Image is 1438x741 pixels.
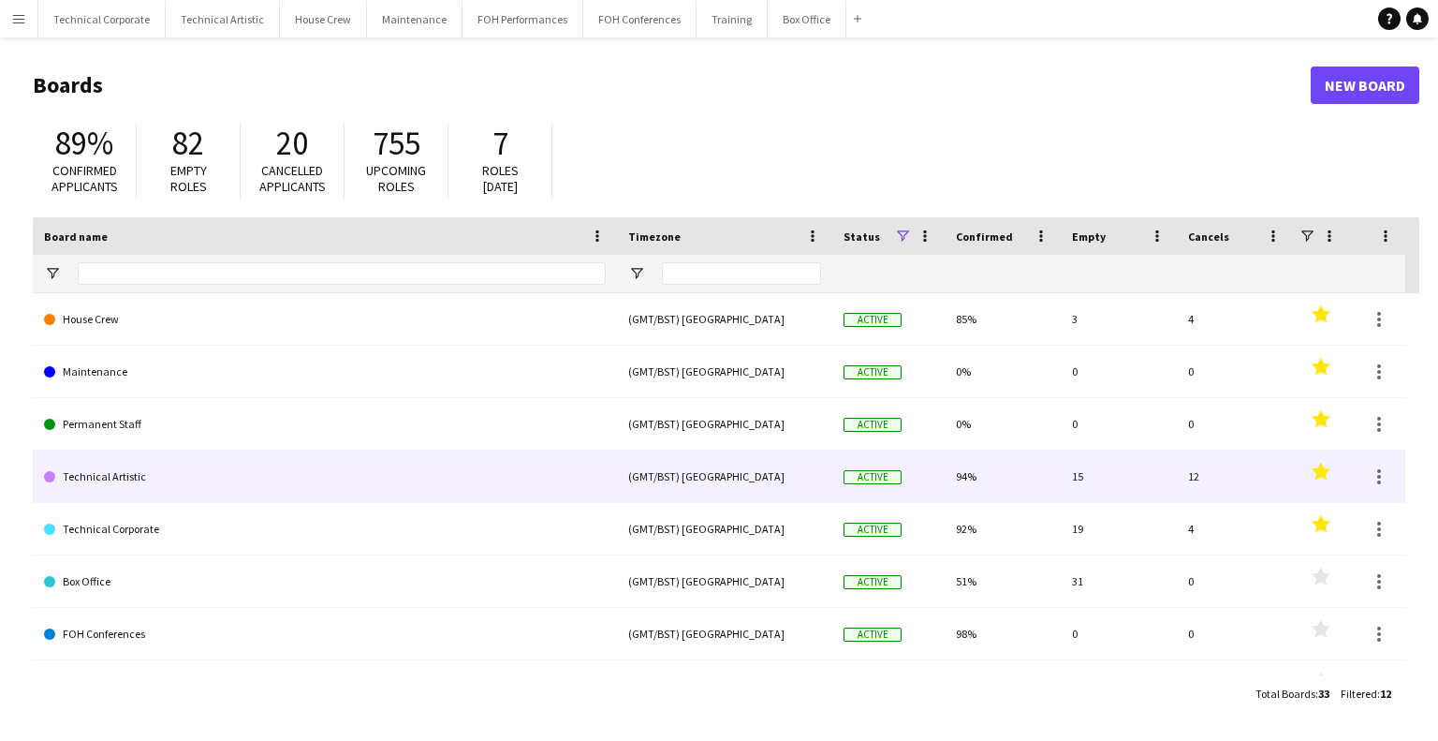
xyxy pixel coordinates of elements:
div: (GMT/BST) [GEOGRAPHIC_DATA] [617,608,832,659]
button: Technical Corporate [38,1,166,37]
a: New Board [1311,67,1419,104]
div: 0 [1061,608,1177,659]
span: Empty [1072,230,1106,244]
span: Board name [44,230,108,244]
div: 98% [945,608,1061,659]
div: 0 [1177,608,1293,659]
div: (GMT/BST) [GEOGRAPHIC_DATA] [617,293,832,345]
div: 14 [1061,660,1177,712]
div: 12 [1177,451,1293,502]
a: House Crew [44,293,606,346]
div: : [1255,675,1329,712]
div: 0 [1177,556,1293,607]
div: (GMT/BST) [GEOGRAPHIC_DATA] [617,346,832,397]
button: Open Filter Menu [628,265,645,282]
span: Active [844,523,902,537]
button: Open Filter Menu [44,265,61,282]
a: Permanent Staff [44,398,606,451]
div: 0% [945,346,1061,397]
span: 20 [276,123,308,164]
span: Confirmed [956,230,1013,244]
input: Board name Filter Input [78,262,606,285]
div: 0 [1061,398,1177,450]
div: 85% [945,293,1061,345]
span: 755 [373,123,420,164]
div: 4 [1177,293,1293,345]
span: Total Boards [1255,687,1315,701]
div: 51% [945,556,1061,607]
span: 89% [55,123,113,164]
span: Active [844,575,902,589]
div: (GMT/BST) [GEOGRAPHIC_DATA] [617,660,832,712]
div: 94% [945,451,1061,502]
span: Filtered [1341,687,1377,701]
button: House Crew [280,1,367,37]
div: 3 [1061,293,1177,345]
h1: Boards [33,71,1311,99]
button: FOH Conferences [583,1,697,37]
button: Technical Artistic [166,1,280,37]
div: 0 [1061,346,1177,397]
a: Technical Corporate [44,503,606,556]
span: 82 [172,123,204,164]
span: Active [844,313,902,327]
div: 0 [1177,398,1293,450]
a: Box Office [44,556,606,608]
div: 31 [1061,556,1177,607]
span: 12 [1380,687,1391,701]
span: Cancelled applicants [259,162,326,195]
span: Active [844,470,902,484]
div: 0 [1177,346,1293,397]
span: Upcoming roles [366,162,426,195]
div: 15 [1061,451,1177,502]
span: Confirmed applicants [51,162,118,195]
div: (GMT/BST) [GEOGRAPHIC_DATA] [617,503,832,555]
div: 19 [1061,503,1177,555]
a: Technical Artistic [44,451,606,503]
div: 92% [945,503,1061,555]
span: Cancels [1188,230,1229,244]
div: 0 [1177,660,1293,712]
span: Timezone [628,230,681,244]
a: FOH Conferences [44,608,606,660]
span: Empty roles [170,162,207,195]
button: Maintenance [367,1,462,37]
div: 89% [945,660,1061,712]
button: Training [697,1,768,37]
span: Roles [DATE] [482,162,519,195]
button: Box Office [768,1,846,37]
span: Status [844,230,880,244]
span: Active [844,418,902,432]
button: FOH Performances [462,1,583,37]
a: FOH Performances [44,660,606,713]
div: (GMT/BST) [GEOGRAPHIC_DATA] [617,451,832,502]
span: Active [844,365,902,379]
div: (GMT/BST) [GEOGRAPHIC_DATA] [617,556,832,607]
input: Timezone Filter Input [662,262,821,285]
div: (GMT/BST) [GEOGRAPHIC_DATA] [617,398,832,450]
span: Active [844,628,902,642]
a: Maintenance [44,346,606,398]
span: 33 [1318,687,1329,701]
div: 0% [945,398,1061,450]
div: 4 [1177,503,1293,555]
div: : [1341,675,1391,712]
span: 7 [492,123,508,164]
